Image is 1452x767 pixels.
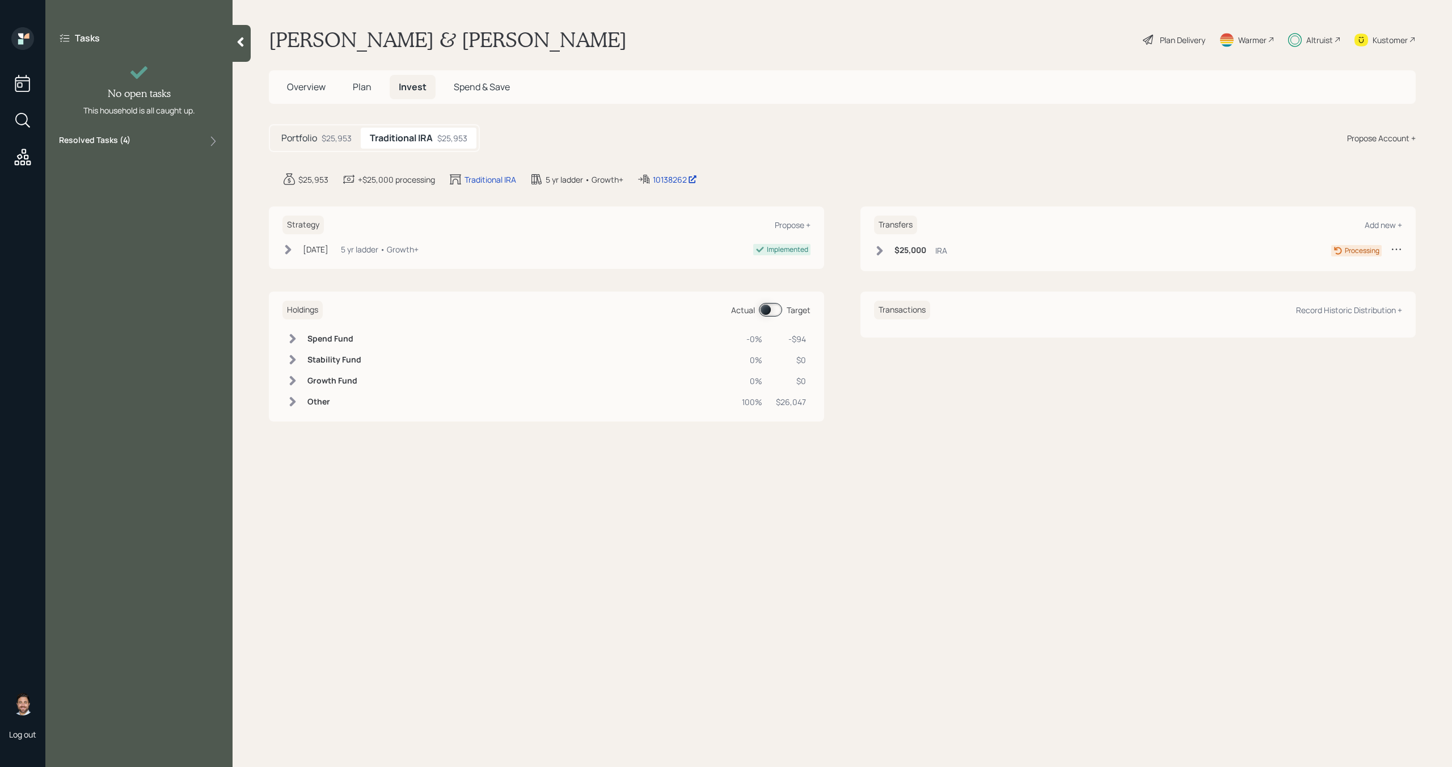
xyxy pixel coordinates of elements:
div: Implemented [767,245,808,255]
span: Overview [287,81,326,93]
div: Propose + [775,220,811,230]
h5: Portfolio [281,133,317,144]
div: 100% [742,396,762,408]
div: Add new + [1365,220,1402,230]
div: Traditional IRA [465,174,516,186]
div: $26,047 [776,396,806,408]
div: IRA [935,245,947,256]
div: $0 [776,354,806,366]
div: 5 yr ladder • Growth+ [546,174,623,186]
h6: Strategy [282,216,324,234]
div: [DATE] [303,243,328,255]
div: $25,953 [322,132,352,144]
div: Plan Delivery [1160,34,1205,46]
div: -0% [742,333,762,345]
div: Processing [1345,246,1379,256]
div: 0% [742,375,762,387]
h6: Holdings [282,301,323,319]
div: +$25,000 processing [358,174,435,186]
div: Log out [9,729,36,740]
h5: Traditional IRA [370,133,433,144]
div: Warmer [1238,34,1267,46]
h6: Stability Fund [307,355,361,365]
h6: Spend Fund [307,334,361,344]
h6: $25,000 [894,246,926,255]
span: Spend & Save [454,81,510,93]
h1: [PERSON_NAME] & [PERSON_NAME] [269,27,627,52]
span: Plan [353,81,372,93]
h6: Other [307,397,361,407]
span: Invest [399,81,427,93]
div: 10138262 [653,174,697,186]
div: This household is all caught up. [83,104,195,116]
img: michael-russo-headshot.png [11,693,34,715]
div: $25,953 [437,132,467,144]
div: Target [787,304,811,316]
h4: No open tasks [108,87,171,100]
div: $25,953 [298,174,328,186]
div: $0 [776,375,806,387]
div: Record Historic Distribution + [1296,305,1402,315]
h6: Transfers [874,216,917,234]
div: Altruist [1306,34,1333,46]
h6: Growth Fund [307,376,361,386]
div: -$94 [776,333,806,345]
label: Resolved Tasks ( 4 ) [59,134,130,148]
label: Tasks [75,32,100,44]
div: Propose Account + [1347,132,1416,144]
h6: Transactions [874,301,930,319]
div: Actual [731,304,755,316]
div: 0% [742,354,762,366]
div: 5 yr ladder • Growth+ [341,243,419,255]
div: Kustomer [1373,34,1408,46]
